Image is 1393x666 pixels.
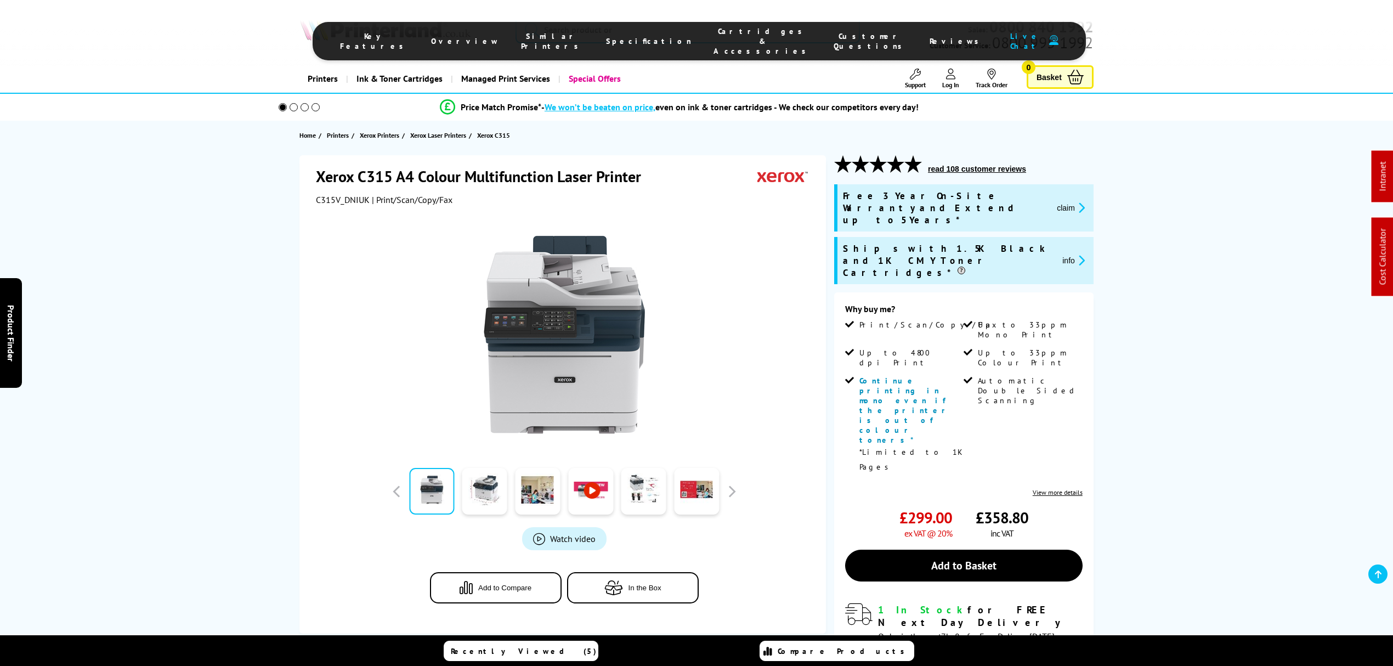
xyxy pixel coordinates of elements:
button: Add to Compare [430,572,562,603]
a: Support [905,69,926,89]
a: Printers [299,65,346,93]
span: Ink & Toner Cartridges [356,65,443,93]
span: Xerox Laser Printers [410,129,466,141]
h1: Xerox C315 A4 Colour Multifunction Laser Printer [316,166,652,187]
li: modal_Promise [263,98,1095,117]
a: Cost Calculator [1377,229,1388,285]
a: Recently Viewed (5) [444,641,598,661]
span: Order in the next for Free Delivery [DATE] 19 August! [878,631,1055,654]
div: Why buy me? [845,303,1083,320]
a: Xerox Printers [360,129,402,141]
a: Basket 0 [1027,65,1094,89]
a: Ink & Toner Cartridges [346,65,451,93]
span: Reviews [930,36,984,46]
span: | Print/Scan/Copy/Fax [372,194,452,205]
div: for FREE Next Day Delivery [878,603,1083,629]
a: View more details [1033,488,1083,496]
a: Intranet [1377,162,1388,191]
span: Up to 33ppm Mono Print [978,320,1080,340]
a: Xerox Laser Printers [410,129,469,141]
button: promo-description [1054,201,1088,214]
span: Compare Products [778,646,910,656]
span: £358.80 [976,507,1028,528]
span: Overview [431,36,499,46]
button: In the Box [567,572,699,603]
span: Similar Printers [521,31,584,51]
a: Printers [327,129,352,141]
a: Compare Products [760,641,914,661]
span: C315V_DNIUK [316,194,370,205]
span: Support [905,81,926,89]
span: Add to Compare [478,584,531,592]
span: Continue printing in mono even if the printer is out of colour toners* [859,376,952,445]
span: Key Features [340,31,409,51]
span: 1 In Stock [878,603,967,616]
p: *Limited to 1K Pages [859,445,961,475]
span: Cartridges & Accessories [714,26,812,56]
span: Customer Questions [834,31,908,51]
a: Special Offers [558,65,629,93]
button: promo-description [1059,254,1088,267]
img: user-headset-duotone.svg [1049,35,1058,46]
div: modal_delivery [845,603,1083,654]
a: Track Order [976,69,1007,89]
a: Add to Basket [845,550,1083,582]
span: Product Finder [5,305,16,362]
span: Price Match Promise* [461,101,541,112]
span: Home [299,129,316,141]
span: Up to 33ppm Colour Print [978,348,1080,368]
a: Managed Print Services [451,65,558,93]
span: Log In [942,81,959,89]
span: £299.00 [899,507,952,528]
span: Xerox Printers [360,129,399,141]
a: Home [299,129,319,141]
span: Recently Viewed (5) [451,646,597,656]
button: read 108 customer reviews [925,164,1029,174]
span: 7h, 8m [941,631,967,642]
span: In the Box [628,584,661,592]
span: Xerox C315 [477,131,510,139]
span: Printers [327,129,349,141]
span: Live Chat [1006,31,1044,51]
span: 0 [1022,60,1035,74]
span: Specification [606,36,692,46]
span: Print/Scan/Copy/Fax [859,320,1000,330]
span: Basket [1037,70,1062,84]
a: Product_All_Videos [522,527,607,550]
img: Xerox C315 [457,227,672,442]
span: Up to 4800 dpi Print [859,348,961,368]
span: Watch video [550,533,596,544]
span: ex VAT @ 20% [904,528,952,539]
span: Automatic Double Sided Scanning [978,376,1080,405]
span: inc VAT [990,528,1013,539]
span: Ships with 1.5K Black and 1K CMY Toner Cartridges* [843,242,1054,279]
span: We won’t be beaten on price, [545,101,655,112]
a: Log In [942,69,959,89]
img: Xerox [757,166,808,187]
div: - even on ink & toner cartridges - We check our competitors every day! [541,101,919,112]
span: Free 3 Year On-Site Warranty and Extend up to 5 Years* [843,190,1048,226]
